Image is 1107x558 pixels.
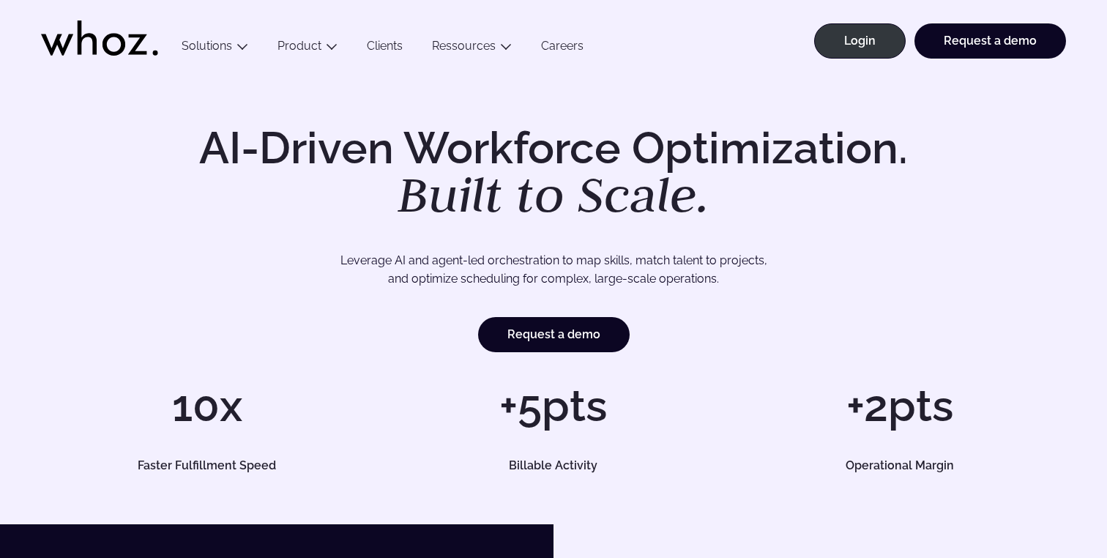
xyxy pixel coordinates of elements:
[179,126,928,220] h1: AI-Driven Workforce Optimization.
[263,39,352,59] button: Product
[478,317,630,352] a: Request a demo
[432,39,496,53] a: Ressources
[387,384,719,428] h1: +5pts
[398,162,709,226] em: Built to Scale.
[277,39,321,53] a: Product
[92,251,1015,289] p: Leverage AI and agent-led orchestration to map skills, match talent to projects, and optimize sch...
[734,384,1066,428] h1: +2pts
[417,39,526,59] button: Ressources
[41,384,373,428] h1: 10x
[352,39,417,59] a: Clients
[58,460,357,472] h5: Faster Fulfillment Speed
[167,39,263,59] button: Solutions
[404,460,703,472] h5: Billable Activity
[914,23,1066,59] a: Request a demo
[526,39,598,59] a: Careers
[814,23,906,59] a: Login
[750,460,1049,472] h5: Operational Margin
